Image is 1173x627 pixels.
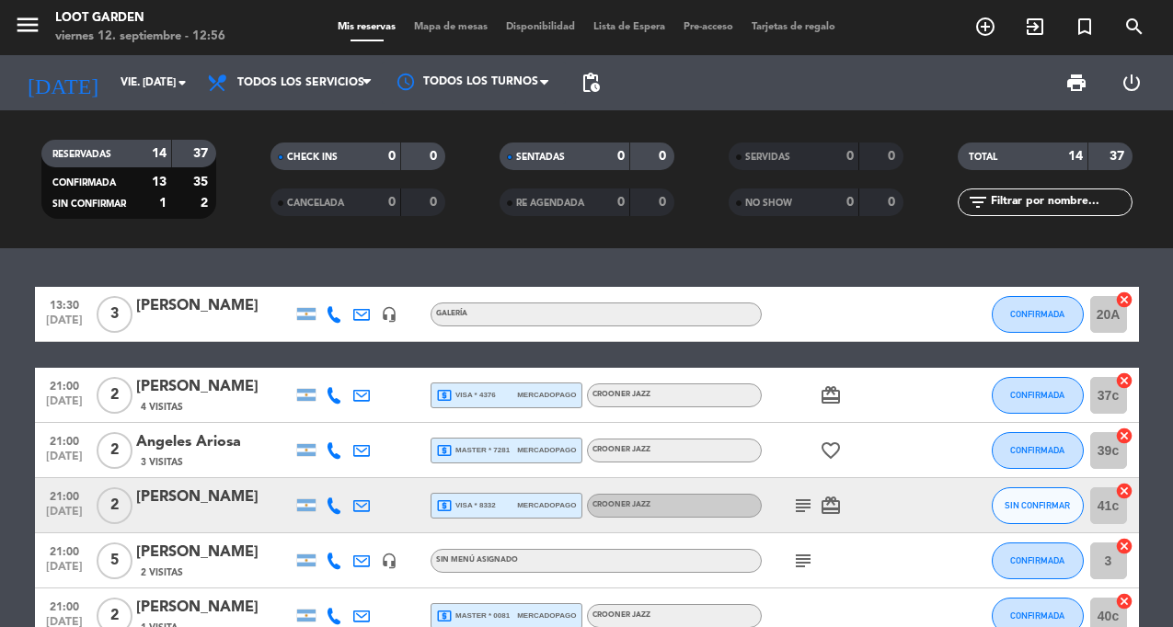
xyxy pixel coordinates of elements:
[1115,427,1133,445] i: cancel
[159,197,167,210] strong: 1
[436,387,496,404] span: visa * 4376
[1024,16,1046,38] i: exit_to_app
[516,199,584,208] span: RE AGENDADA
[436,608,453,624] i: local_atm
[328,22,405,32] span: Mis reservas
[846,196,854,209] strong: 0
[992,377,1084,414] button: CONFIRMADA
[136,541,293,564] div: [PERSON_NAME]
[1010,309,1064,319] span: CONFIRMADA
[14,11,41,39] i: menu
[1068,150,1083,163] strong: 14
[592,446,650,453] span: CROONER JAZZ
[674,22,742,32] span: Pre-acceso
[1115,291,1133,309] i: cancel
[992,296,1084,333] button: CONFIRMADA
[97,377,132,414] span: 2
[41,506,87,527] span: [DATE]
[97,487,132,524] span: 2
[41,374,87,395] span: 21:00
[141,400,183,415] span: 4 Visitas
[888,150,899,163] strong: 0
[584,22,674,32] span: Lista de Espera
[41,293,87,314] span: 13:30
[969,153,997,162] span: TOTAL
[742,22,845,32] span: Tarjetas de regalo
[14,11,41,45] button: menu
[430,196,441,209] strong: 0
[136,596,293,620] div: [PERSON_NAME]
[517,499,576,511] span: mercadopago
[989,192,1132,212] input: Filtrar por nombre...
[388,150,396,163] strong: 0
[1010,555,1064,565] span: CONFIRMADA
[52,199,126,209] span: SIN CONFIRMAR
[617,196,625,209] strong: 0
[1010,610,1064,621] span: CONFIRMADA
[992,487,1084,524] button: SIN CONFIRMAR
[792,550,814,572] i: subject
[55,9,225,28] div: Loot Garden
[617,150,625,163] strong: 0
[967,191,989,213] i: filter_list
[152,147,167,160] strong: 14
[41,314,87,336] span: [DATE]
[287,199,344,208] span: CANCELADA
[517,389,576,401] span: mercadopago
[287,153,338,162] span: CHECK INS
[592,611,650,619] span: CROONER JAZZ
[1074,16,1096,38] i: turned_in_not
[97,432,132,469] span: 2
[141,565,183,580] span: 2 Visitas
[171,72,193,94] i: arrow_drop_down
[430,150,441,163] strong: 0
[41,429,87,450] span: 21:00
[152,176,167,188] strong: 13
[52,178,116,188] span: CONFIRMADA
[237,76,364,89] span: Todos los servicios
[592,501,650,508] span: CROONER JAZZ
[1104,55,1159,110] div: LOG OUT
[436,310,467,317] span: GALERÍA
[436,497,453,514] i: local_atm
[516,153,565,162] span: SENTADAS
[381,553,397,569] i: headset_mic
[1115,371,1133,390] i: cancel
[41,561,87,582] span: [DATE]
[1121,72,1143,94] i: power_settings_new
[974,16,996,38] i: add_circle_outline
[97,542,132,579] span: 5
[820,439,842,462] i: favorite_border
[436,556,518,564] span: Sin menú asignado
[41,484,87,506] span: 21:00
[436,442,453,459] i: local_atm
[517,610,576,621] span: mercadopago
[136,375,293,399] div: [PERSON_NAME]
[41,595,87,616] span: 21:00
[1005,500,1070,510] span: SIN CONFIRMAR
[846,150,854,163] strong: 0
[659,196,670,209] strong: 0
[1115,592,1133,610] i: cancel
[52,150,111,159] span: RESERVADAS
[141,455,183,470] span: 3 Visitas
[1115,537,1133,555] i: cancel
[436,442,511,459] span: master * 7281
[436,608,511,624] span: master * 0081
[659,150,670,163] strong: 0
[517,444,576,456] span: mercadopago
[745,199,792,208] span: NO SHOW
[1115,482,1133,500] i: cancel
[136,430,293,454] div: Angeles Ariosa
[14,63,111,103] i: [DATE]
[1065,72,1087,94] span: print
[820,495,842,517] i: card_giftcard
[97,296,132,333] span: 3
[992,542,1084,579] button: CONFIRMADA
[436,387,453,404] i: local_atm
[41,395,87,416] span: [DATE]
[820,384,842,406] i: card_giftcard
[592,391,650,398] span: CROONER JAZZ
[193,147,212,160] strong: 37
[193,176,212,188] strong: 35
